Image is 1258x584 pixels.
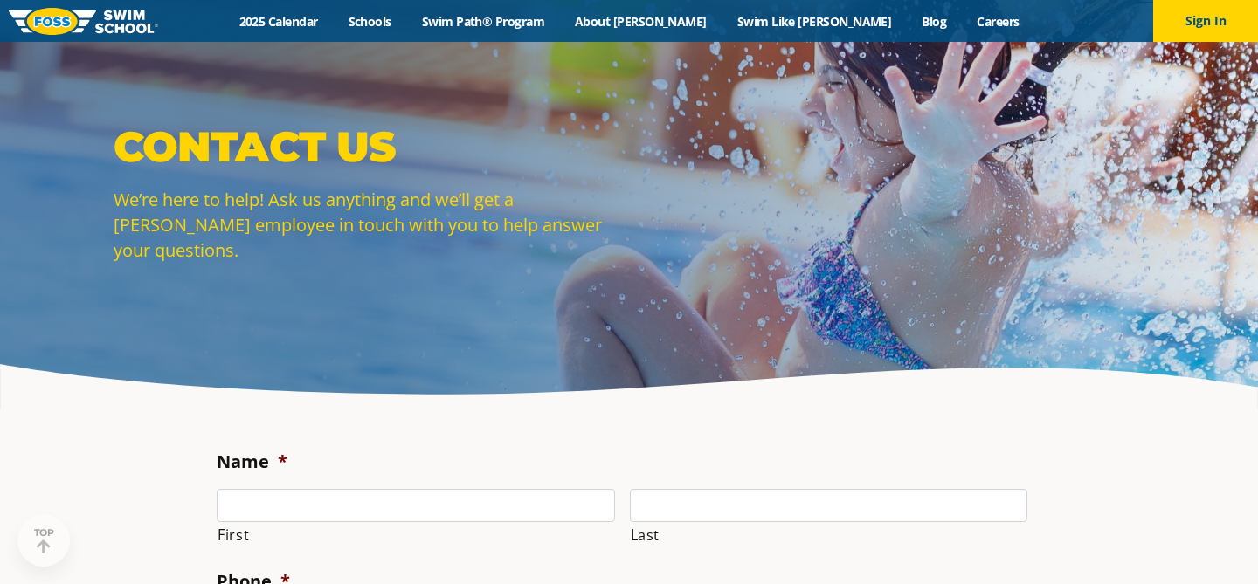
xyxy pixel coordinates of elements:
label: Name [217,450,287,473]
a: Swim Like [PERSON_NAME] [722,13,907,30]
p: We’re here to help! Ask us anything and we’ll get a [PERSON_NAME] employee in touch with you to h... [114,187,620,263]
a: 2025 Calendar [224,13,333,30]
div: TOP [34,527,54,554]
a: Blog [907,13,962,30]
a: Careers [962,13,1034,30]
label: First [218,523,615,547]
img: FOSS Swim School Logo [9,8,158,35]
p: Contact Us [114,120,620,173]
a: Swim Path® Program [406,13,559,30]
a: About [PERSON_NAME] [560,13,722,30]
input: First name [217,489,615,522]
a: Schools [333,13,406,30]
label: Last [631,523,1028,547]
input: Last name [630,489,1028,522]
